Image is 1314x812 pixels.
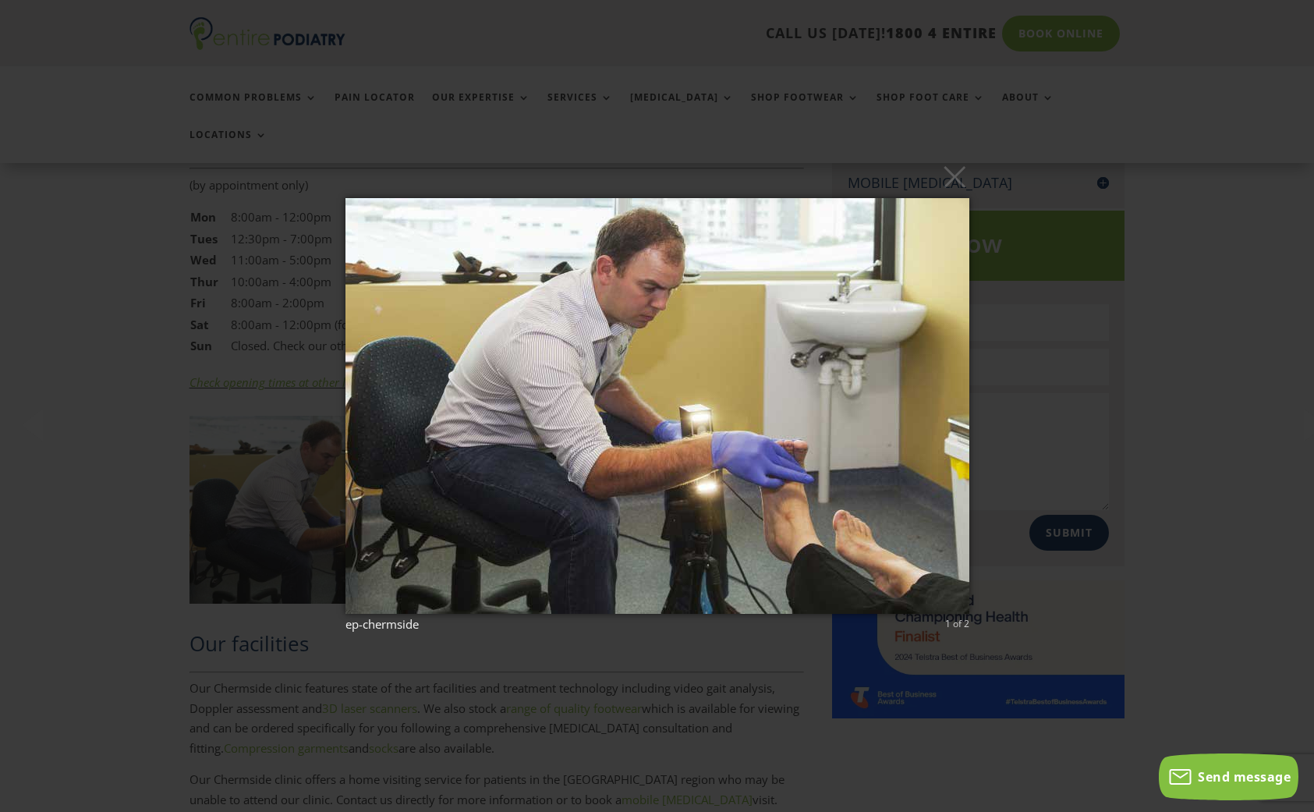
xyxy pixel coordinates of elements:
button: Next (Right arrow key) [1277,381,1314,419]
button: × [350,159,974,193]
span: Send message [1198,768,1291,785]
img: Chermside Podiatrist Entire Podiatry [345,167,969,645]
button: Send message [1159,753,1298,800]
div: ep-chermside [345,617,969,631]
div: 1 of 2 [945,617,969,631]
